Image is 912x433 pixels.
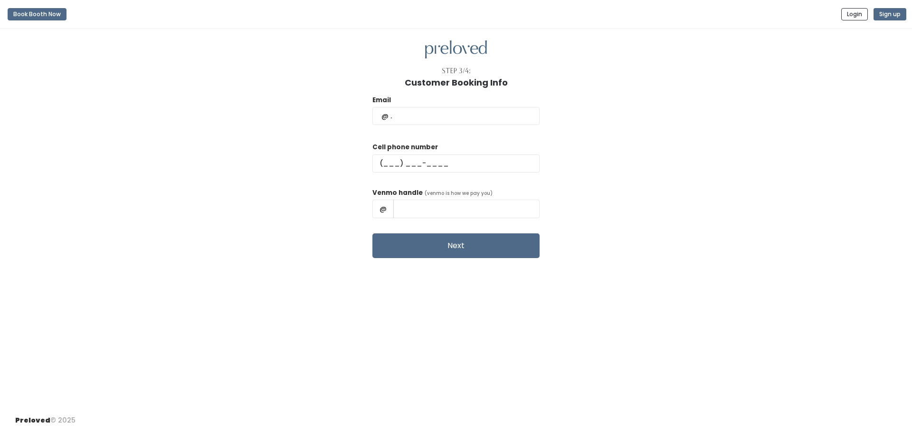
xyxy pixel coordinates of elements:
div: Step 3/4: [442,66,471,76]
label: Cell phone number [372,143,438,152]
h1: Customer Booking Info [405,78,508,87]
input: (___) ___-____ [372,154,540,173]
img: preloved logo [425,40,487,59]
span: (venmo is how we pay you) [425,190,493,197]
button: Book Booth Now [8,8,66,20]
span: @ [372,200,394,218]
button: Login [841,8,868,20]
div: © 2025 [15,408,76,425]
input: @ . [372,107,540,125]
button: Next [372,233,540,258]
a: Book Booth Now [8,4,66,25]
button: Sign up [874,8,906,20]
label: Email [372,96,391,105]
label: Venmo handle [372,188,423,198]
span: Preloved [15,415,50,425]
